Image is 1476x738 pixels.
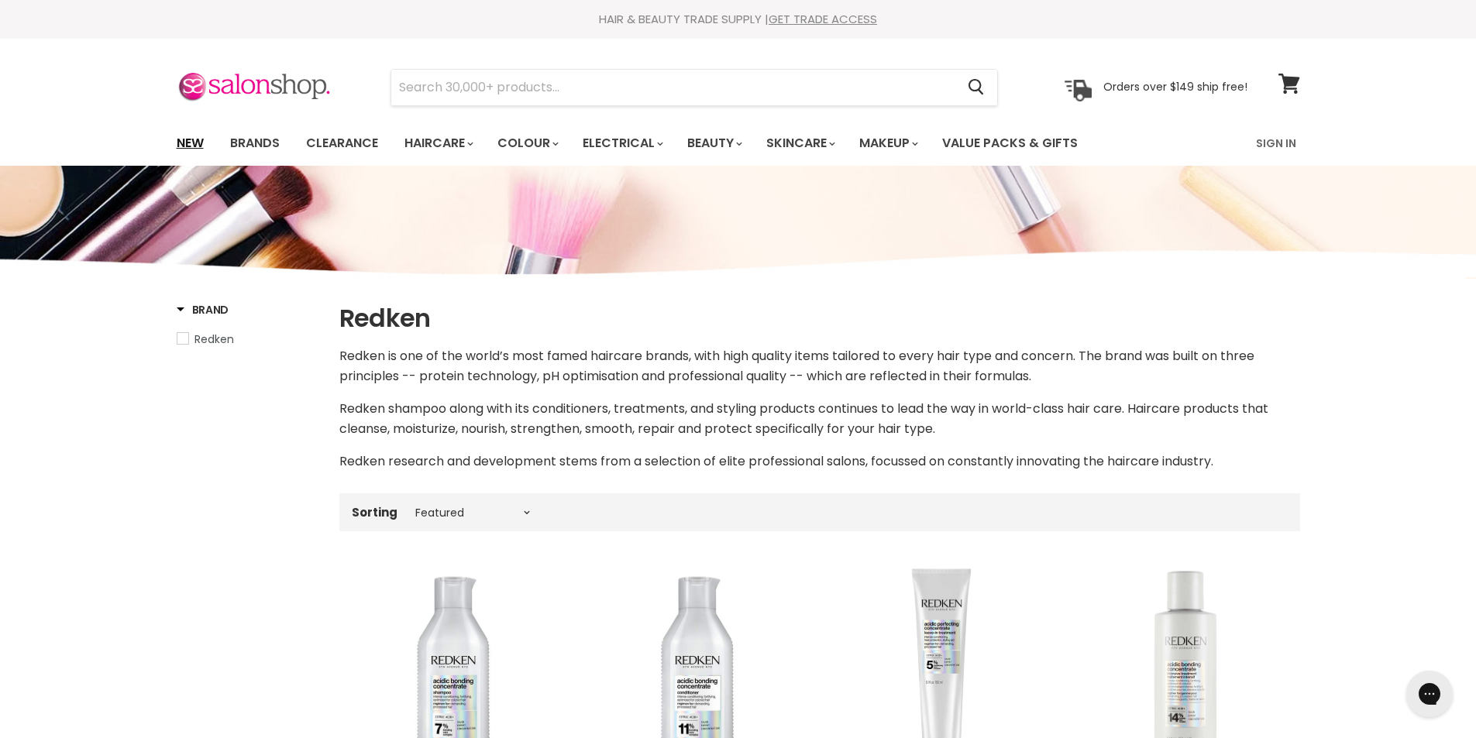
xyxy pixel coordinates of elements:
nav: Main [157,121,1319,166]
a: Electrical [571,127,673,160]
h1: Redken [339,302,1300,335]
a: Colour [486,127,568,160]
p: Orders over $149 ship free! [1103,80,1247,94]
a: Redken [177,331,320,348]
button: Search [956,70,997,105]
a: Skincare [755,127,845,160]
p: Redken is one of the world’s most famed haircare brands, with high quality items tailored to ever... [339,346,1300,386]
a: New [165,127,215,160]
input: Search [391,70,956,105]
a: Value Packs & Gifts [931,127,1089,160]
span: Redken [194,331,234,347]
a: Clearance [294,127,390,160]
a: Haircare [393,127,483,160]
span: Redken research and development stems from a selection of elite professional salons, focussed on ... [339,452,1213,470]
iframe: Gorgias live chat messenger [1399,665,1461,723]
label: Sorting [352,506,397,519]
h3: Brand [177,302,229,318]
a: Sign In [1247,127,1306,160]
a: Beauty [676,127,752,160]
a: Makeup [848,127,927,160]
p: Redken shampoo along with its conditioners, treatments, and styling products continues to lead th... [339,399,1300,439]
div: HAIR & BEAUTY TRADE SUPPLY | [157,12,1319,27]
form: Product [391,69,998,106]
a: GET TRADE ACCESS [769,11,877,27]
ul: Main menu [165,121,1168,166]
a: Brands [218,127,291,160]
